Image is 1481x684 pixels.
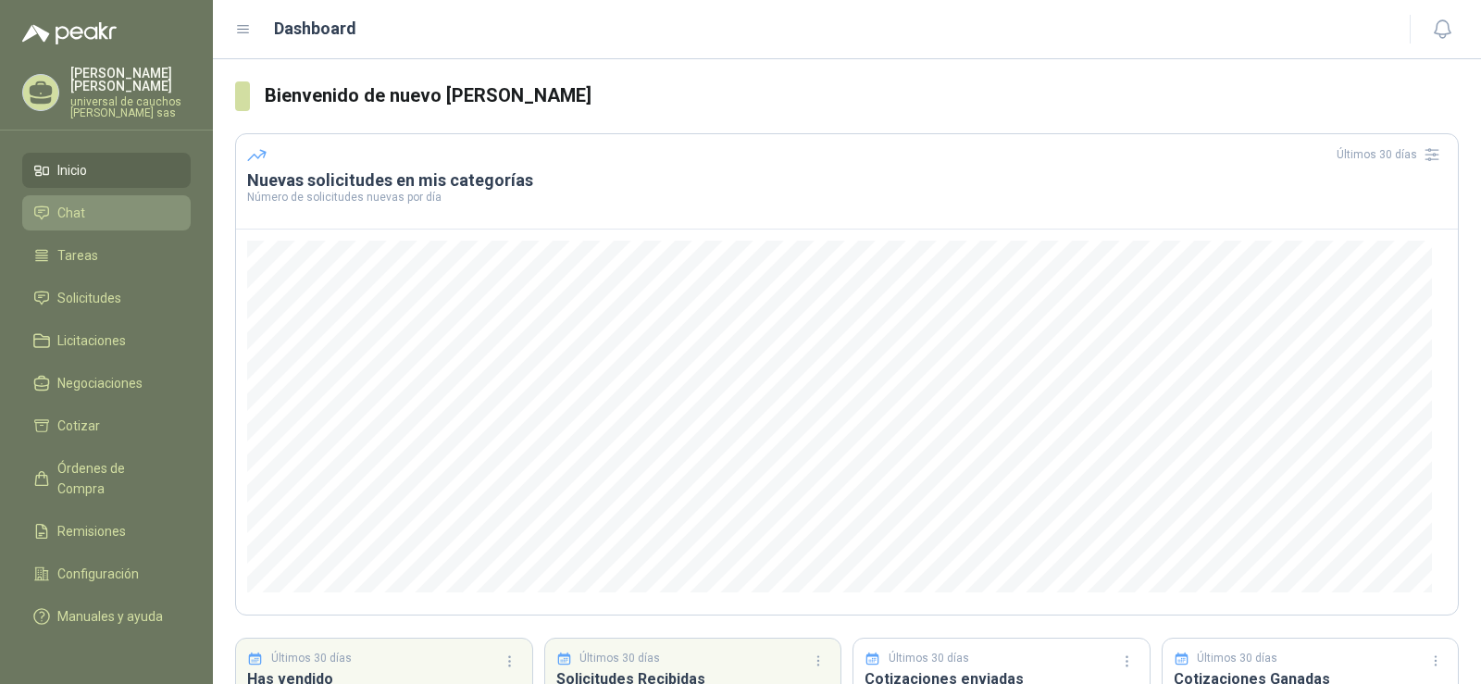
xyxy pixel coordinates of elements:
a: Chat [22,195,191,230]
span: Remisiones [57,521,126,541]
span: Inicio [57,160,87,180]
img: Logo peakr [22,22,117,44]
p: universal de cauchos [PERSON_NAME] sas [70,96,191,118]
span: Configuración [57,564,139,584]
span: Cotizar [57,416,100,436]
p: [PERSON_NAME] [PERSON_NAME] [70,67,191,93]
a: Configuración [22,556,191,591]
span: Negociaciones [57,373,143,393]
a: Solicitudes [22,280,191,316]
p: Últimos 30 días [1197,650,1277,667]
h1: Dashboard [274,16,356,42]
p: Últimos 30 días [579,650,660,667]
a: Manuales y ayuda [22,599,191,634]
a: Tareas [22,238,191,273]
a: Licitaciones [22,323,191,358]
p: Número de solicitudes nuevas por día [247,192,1447,203]
span: Licitaciones [57,330,126,351]
div: Últimos 30 días [1337,140,1447,169]
a: Inicio [22,153,191,188]
span: Solicitudes [57,288,121,308]
p: Últimos 30 días [889,650,969,667]
span: Chat [57,203,85,223]
span: Manuales y ayuda [57,606,163,627]
p: Últimos 30 días [271,650,352,667]
h3: Nuevas solicitudes en mis categorías [247,169,1447,192]
a: Remisiones [22,514,191,549]
a: Órdenes de Compra [22,451,191,506]
span: Tareas [57,245,98,266]
a: Cotizar [22,408,191,443]
h3: Bienvenido de nuevo [PERSON_NAME] [265,81,1459,110]
span: Órdenes de Compra [57,458,173,499]
a: Negociaciones [22,366,191,401]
